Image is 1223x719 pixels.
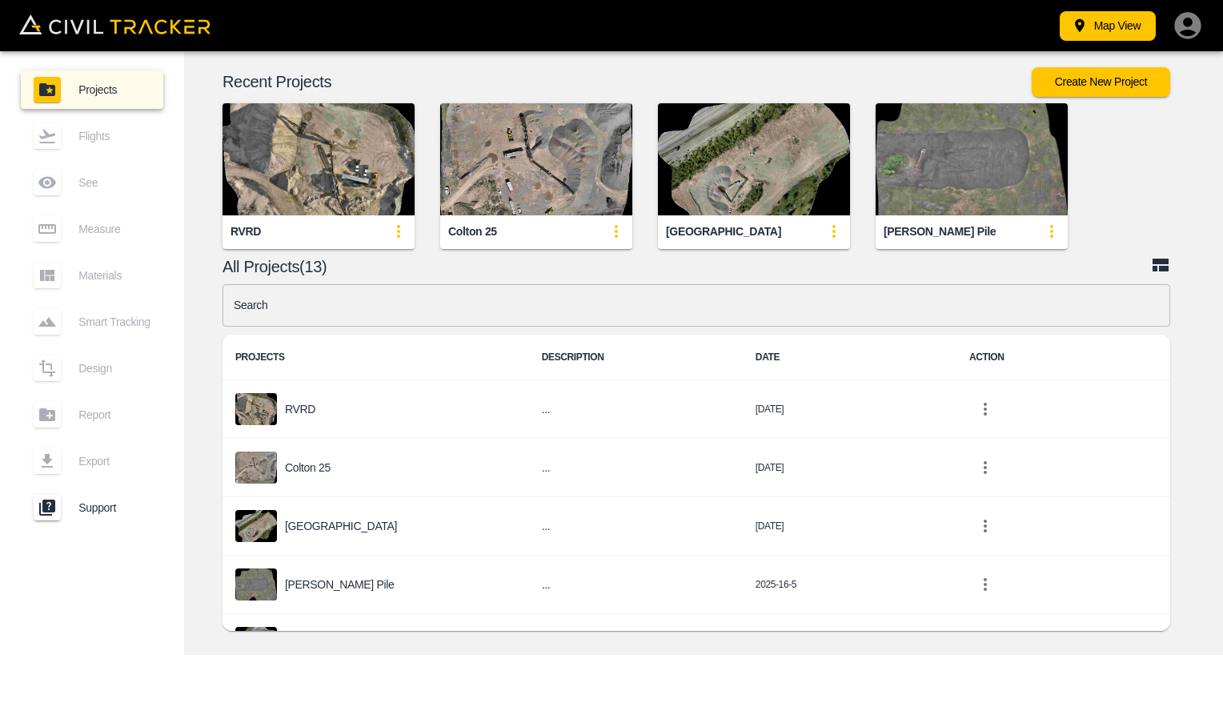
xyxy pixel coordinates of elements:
th: DESCRIPTION [529,335,743,380]
p: Colton 25 [285,461,331,474]
img: project-image [235,452,277,484]
a: Support [21,488,163,527]
div: [GEOGRAPHIC_DATA] [666,224,781,239]
img: West Glacier [658,103,850,215]
td: 2025-16-5 [743,556,956,614]
td: [DATE] [743,497,956,556]
button: update-card-details [818,215,850,247]
img: Colton 25 [440,103,632,215]
p: All Projects(13) [223,260,1151,273]
button: Create New Project [1032,67,1170,97]
td: [DATE] [743,380,956,439]
img: RVRD [223,103,415,215]
th: PROJECTS [223,335,529,380]
button: Map View [1060,11,1156,41]
button: update-card-details [383,215,415,247]
img: Civil Tracker [19,14,211,34]
a: Projects [21,70,163,109]
div: Colton 25 [448,224,497,239]
p: [PERSON_NAME] pile [285,578,394,591]
td: [DATE] [743,614,956,673]
td: [DATE] [743,439,956,497]
button: update-card-details [600,215,632,247]
img: Millings pile [876,103,1068,215]
h6: ... [542,516,730,536]
th: DATE [743,335,956,380]
img: project-image [235,627,277,659]
p: Recent Projects [223,75,1032,88]
h6: ... [542,575,730,595]
div: [PERSON_NAME] pile [884,224,996,239]
img: project-image [235,568,277,601]
div: RVRD [231,224,261,239]
img: project-image [235,393,277,425]
span: Support [78,501,150,514]
h6: ... [542,458,730,478]
p: [GEOGRAPHIC_DATA] [285,520,397,532]
img: project-image [235,510,277,542]
th: ACTION [956,335,1170,380]
button: update-card-details [1036,215,1068,247]
span: Projects [78,83,150,96]
p: RVRD [285,403,315,416]
h6: ... [542,400,730,420]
